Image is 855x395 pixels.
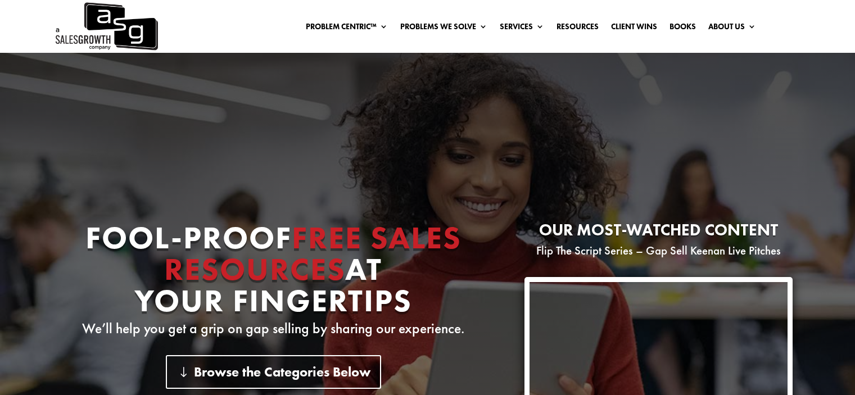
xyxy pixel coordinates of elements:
[500,22,544,35] a: Services
[62,222,485,322] h1: Fool-proof At Your Fingertips
[524,244,793,257] p: Flip The Script Series – Gap Sell Keenan Live Pitches
[62,322,485,335] p: We’ll help you get a grip on gap selling by sharing our experience.
[164,217,462,289] span: Free Sales Resources
[708,22,756,35] a: About Us
[669,22,696,35] a: Books
[557,22,599,35] a: Resources
[611,22,657,35] a: Client Wins
[306,22,388,35] a: Problem Centric™
[166,355,381,388] a: Browse the Categories Below
[400,22,487,35] a: Problems We Solve
[524,222,793,244] h2: Our most-watched content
